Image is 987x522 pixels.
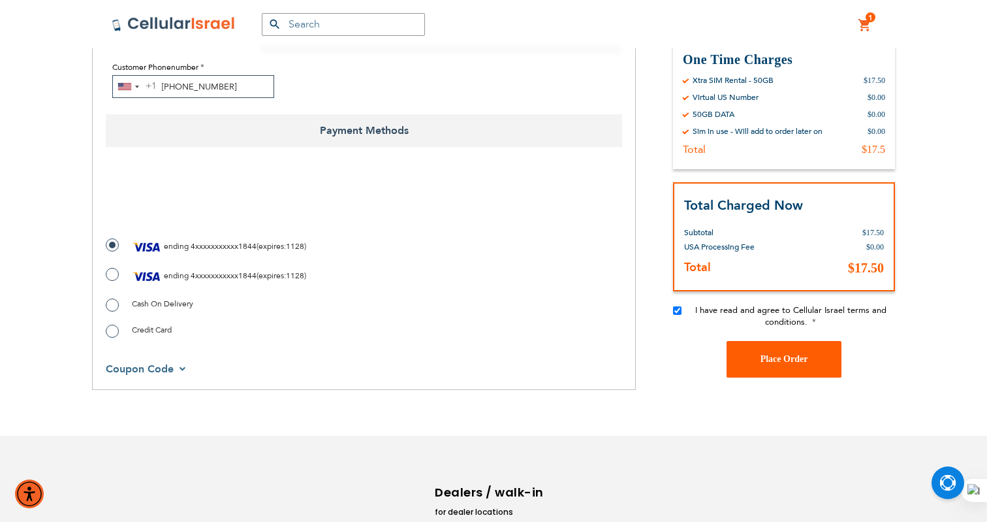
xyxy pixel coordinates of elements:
span: ending [164,270,189,281]
span: expires [258,270,284,281]
span: expires [258,241,284,252]
span: 1128 [286,270,304,281]
a: 1 [858,18,872,33]
span: ending [164,241,189,252]
label: ( : ) [106,267,306,286]
div: $0.00 [868,126,885,137]
img: Visa [132,267,162,286]
iframe: reCAPTCHA [106,176,304,227]
button: Place Order [727,340,841,377]
h3: One Time Charges [683,51,885,69]
span: USA Processing Fee [684,241,755,252]
span: Credit Card [132,325,172,335]
div: Total [683,143,706,156]
div: Sim in use - Will add to order later on [693,126,822,137]
div: Xtra SIM Rental - 50GB [693,75,774,86]
span: Cash On Delivery [132,299,193,309]
span: $17.50 [862,227,884,237]
strong: Total [684,259,711,275]
span: Payment Methods [106,114,622,147]
span: 1128 [286,241,304,252]
div: Virtual US Number [693,92,759,103]
span: Customer Phonenumber [112,62,198,73]
span: $17.50 [848,260,884,274]
div: 50GB DATA [693,109,734,120]
div: $17.5 [862,143,885,156]
span: I have read and agree to Cellular Israel terms and conditions. [695,304,886,327]
button: Selected country [113,76,157,97]
input: e.g. 201-555-0123 [112,75,274,98]
img: Cellular Israel Logo [112,16,236,32]
div: Accessibility Menu [15,480,44,508]
span: 1 [868,12,873,23]
span: Place Order [760,354,808,364]
div: $17.50 [864,75,885,86]
label: ( : ) [106,237,306,257]
span: 4xxxxxxxxxxx1844 [191,270,257,281]
th: Subtotal [684,215,786,239]
div: $0.00 [868,109,885,120]
strong: Total Charged Now [684,197,803,214]
span: Coupon Code [106,362,174,376]
img: Visa [132,237,162,257]
input: Search [262,13,425,36]
span: 4xxxxxxxxxxx1844 [191,241,257,252]
div: $0.00 [868,92,885,103]
h6: Dealers / walk-in [435,483,546,502]
span: $0.00 [866,242,884,251]
li: for dealer locations [435,506,546,519]
div: +1 [146,78,157,95]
